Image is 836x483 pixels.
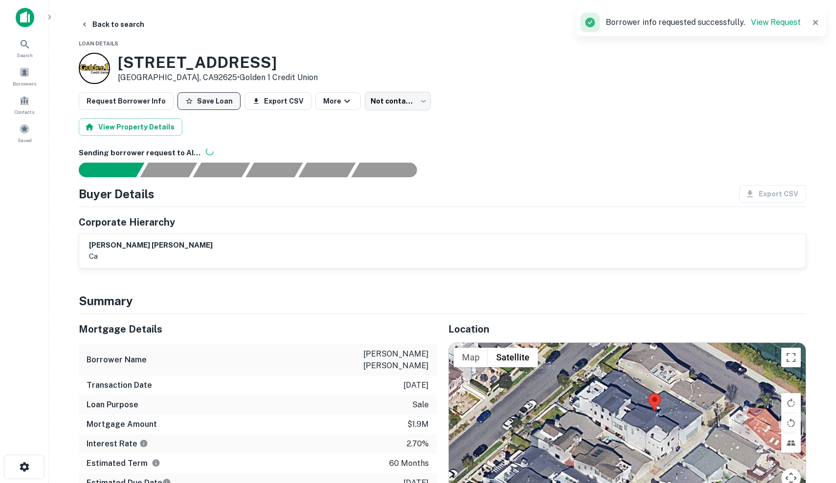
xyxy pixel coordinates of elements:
button: Export CSV [244,92,311,110]
p: [GEOGRAPHIC_DATA], CA92625 • [118,72,318,84]
button: Rotate map clockwise [781,393,801,413]
p: $1.9m [407,419,429,430]
h4: Buyer Details [79,185,154,203]
h6: Loan Purpose [87,399,138,411]
button: Toggle fullscreen view [781,348,801,367]
div: Sending borrower request to AI... [67,163,140,177]
button: View Property Details [79,118,182,136]
button: Rotate map counterclockwise [781,413,801,433]
div: Principals found, AI now looking for contact information... [245,163,303,177]
button: Tilt map [781,433,801,453]
p: [DATE] [403,379,429,391]
iframe: Chat Widget [787,405,836,452]
h5: Location [448,322,806,336]
h3: [STREET_ADDRESS] [118,53,318,72]
a: Search [3,35,46,61]
h6: Borrower Name [87,354,147,366]
button: Back to search [77,16,148,33]
h5: Corporate Hierarchy [79,215,175,230]
h4: Summary [79,292,806,310]
button: Save Loan [177,92,241,110]
button: More [315,92,361,110]
span: Borrowers [13,80,36,87]
h6: Interest Rate [87,438,148,450]
a: Golden 1 Credit Union [240,73,318,82]
a: Contacts [3,91,46,118]
svg: Term is based on a standard schedule for this type of loan. [152,459,160,467]
div: Principals found, still searching for contact information. This may take time... [298,163,355,177]
div: AI fulfillment process complete. [352,163,429,177]
p: 2.70% [407,438,429,450]
div: Not contacted [365,92,431,110]
h6: Estimated Term [87,458,160,469]
p: [PERSON_NAME] [PERSON_NAME] [341,348,429,372]
p: Borrower info requested successfully. [606,17,801,28]
img: capitalize-icon.png [16,8,34,27]
h6: Transaction Date [87,379,152,391]
button: Show street map [454,348,488,367]
span: Saved [18,136,32,144]
div: Your request is received and processing... [140,163,197,177]
a: View Request [751,18,801,27]
svg: The interest rates displayed on the website are for informational purposes only and may be report... [139,439,148,448]
h6: Sending borrower request to AI... [79,147,806,159]
h5: Mortgage Details [79,322,437,336]
p: 60 months [389,458,429,469]
div: Documents found, AI parsing details... [193,163,250,177]
p: ca [89,251,213,262]
span: Search [17,51,33,59]
span: Loan Details [79,41,118,46]
button: Request Borrower Info [79,92,174,110]
span: Contacts [15,108,34,116]
p: sale [412,399,429,411]
button: Show satellite imagery [488,348,538,367]
a: Saved [3,120,46,146]
h6: Mortgage Amount [87,419,157,430]
h6: [PERSON_NAME] [PERSON_NAME] [89,240,213,251]
a: Borrowers [3,63,46,89]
